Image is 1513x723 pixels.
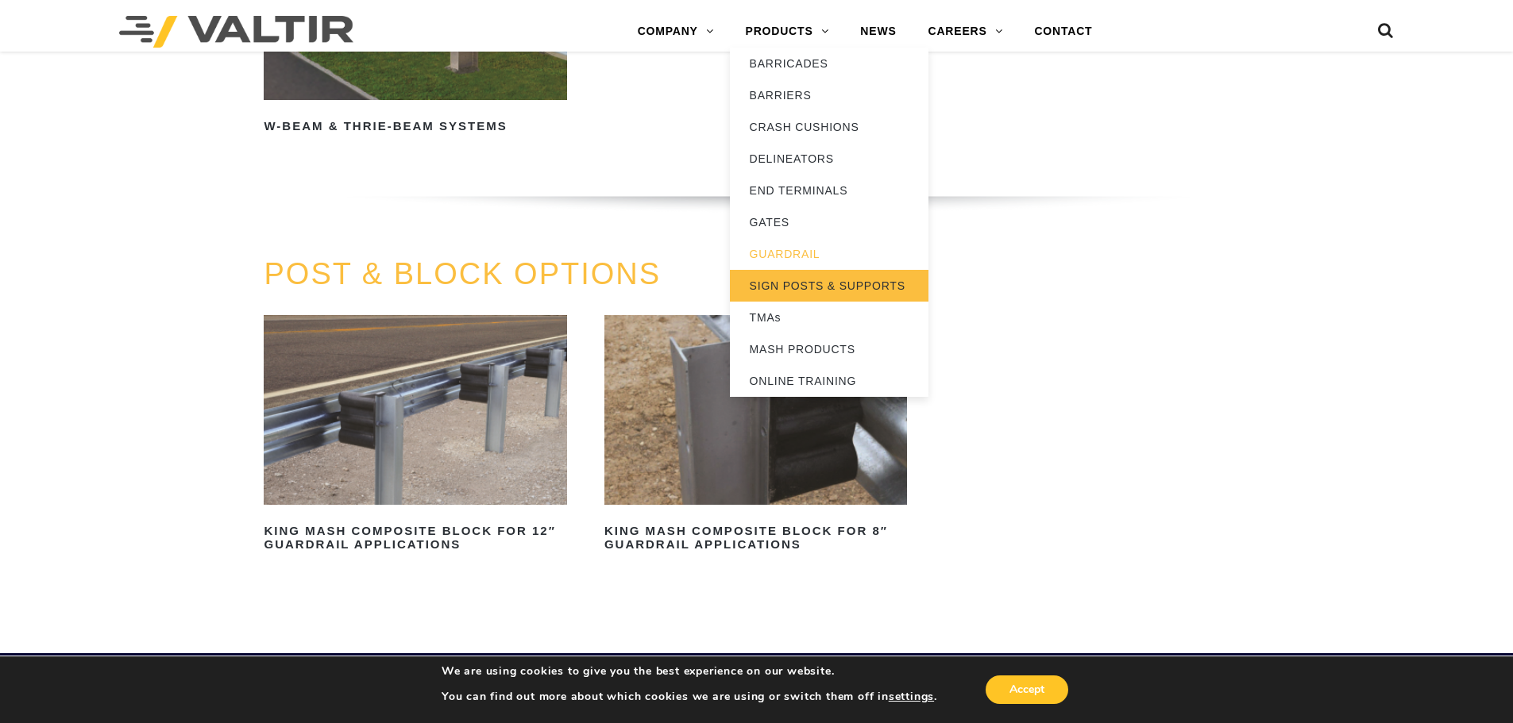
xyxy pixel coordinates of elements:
a: SIGN POSTS & SUPPORTS [730,270,928,302]
button: settings [889,690,934,704]
h2: W-Beam & Thrie-Beam Systems [264,114,566,140]
a: King MASH Composite Block for 12″ Guardrail Applications [264,315,566,556]
a: GATES [730,206,928,238]
a: CRASH CUSHIONS [730,111,928,143]
a: PRODUCTS [730,16,845,48]
a: BARRIERS [730,79,928,111]
p: We are using cookies to give you the best experience on our website. [442,664,937,679]
a: DELINEATORS [730,143,928,175]
a: CONTACT [1018,16,1108,48]
img: Valtir [119,16,353,48]
a: POST & BLOCK OPTIONS [264,257,661,290]
p: You can find out more about which cookies we are using or switch them off in . [442,690,937,704]
a: GUARDRAIL [730,238,928,270]
a: NEWS [844,16,912,48]
a: END TERMINALS [730,175,928,206]
a: ONLINE TRAINING [730,365,928,397]
a: BARRICADES [730,48,928,79]
button: Accept [986,675,1068,704]
h2: King MASH Composite Block for 12″ Guardrail Applications [264,519,566,557]
a: King MASH Composite Block for 8″ Guardrail Applications [604,315,907,556]
a: TMAs [730,302,928,333]
h2: King MASH Composite Block for 8″ Guardrail Applications [604,519,907,557]
a: MASH PRODUCTS [730,333,928,365]
a: CAREERS [913,16,1019,48]
a: COMPANY [622,16,730,48]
